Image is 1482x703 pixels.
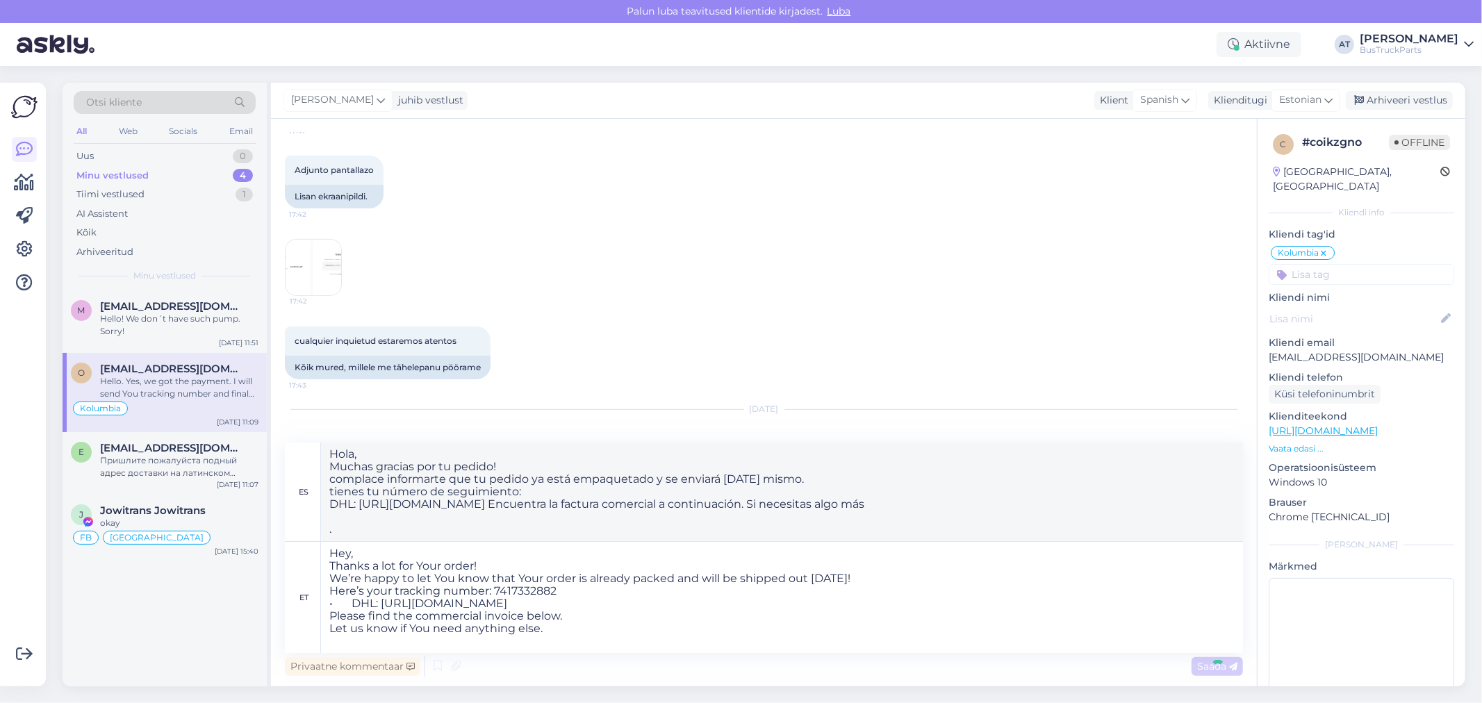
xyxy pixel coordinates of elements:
div: Minu vestlused [76,169,149,183]
span: J [79,509,83,520]
p: Kliendi email [1269,336,1454,350]
div: [GEOGRAPHIC_DATA], [GEOGRAPHIC_DATA] [1273,165,1440,194]
span: m [78,305,85,315]
div: AI Assistent [76,207,128,221]
div: # coikzgno [1302,134,1389,151]
a: [URL][DOMAIN_NAME] [1269,424,1378,437]
a: [PERSON_NAME]BusTruckParts [1360,33,1474,56]
span: Adjunto pantallazo [295,165,374,175]
span: [PERSON_NAME] [1179,428,1239,438]
span: 17:42 [289,209,341,220]
div: Arhiveeri vestlus [1346,91,1453,110]
div: Kliendi info [1269,206,1454,219]
p: Windows 10 [1269,475,1454,490]
div: [DATE] [285,403,1243,415]
div: Klienditugi [1208,93,1267,108]
span: olgalizeth03@gmail.com [100,363,245,375]
div: [DATE] 11:09 [217,417,258,427]
div: Klient [1094,93,1128,108]
img: Askly Logo [11,94,38,120]
span: michellegreensmith30@gmail.com [100,300,245,313]
div: Arhiveeritud [76,245,133,259]
span: Kolumbia [1278,249,1319,257]
p: Märkmed [1269,559,1454,574]
span: 17:43 [289,380,341,390]
div: Küsi telefoninumbrit [1269,385,1381,404]
div: Kõik mured, millele me tähelepanu pöörame [285,356,491,379]
span: cualquier inquietud estaremos atentos [295,336,456,346]
div: Kõik [76,226,97,240]
div: Lisan ekraanipildi. [285,185,384,208]
input: Lisa tag [1269,264,1454,285]
div: [PERSON_NAME] [1269,538,1454,551]
p: Brauser [1269,495,1454,510]
p: Kliendi tag'id [1269,227,1454,242]
span: Otsi kliente [86,95,142,110]
div: BusTruckParts [1360,44,1458,56]
span: esenbek777@gmail.com [100,442,245,454]
input: Lisa nimi [1269,311,1438,326]
div: 0 [233,149,253,163]
span: Luba [823,5,855,17]
span: c [1281,139,1287,149]
div: Email [227,122,256,140]
p: Kliendi nimi [1269,290,1454,305]
span: [PERSON_NAME] [291,92,374,108]
span: Spanish [1140,92,1178,108]
span: [GEOGRAPHIC_DATA] [110,534,204,542]
div: All [74,122,90,140]
p: [EMAIL_ADDRESS][DOMAIN_NAME] [1269,350,1454,365]
div: Socials [166,122,200,140]
span: Estonian [1279,92,1322,108]
div: Web [116,122,140,140]
div: AT [1335,35,1354,54]
span: Jowitrans Jowitrans [100,504,206,517]
div: Tiimi vestlused [76,188,145,201]
span: Offline [1389,135,1450,150]
div: [PERSON_NAME] [1360,33,1458,44]
p: Chrome [TECHNICAL_ID] [1269,510,1454,524]
div: [DATE] 11:51 [219,338,258,348]
span: 17:42 [290,296,342,306]
p: Kliendi telefon [1269,370,1454,385]
div: Пришлите пожалуйста подный адрес доставки на латинском языке, а также необходим номер телефона [100,454,258,479]
span: Kolumbia [80,404,121,413]
span: FB [80,534,92,542]
div: Uus [76,149,94,163]
span: Minu vestlused [133,270,196,282]
div: [DATE] 15:40 [215,546,258,556]
div: okay [100,517,258,529]
img: Attachment [286,240,341,295]
p: Vaata edasi ... [1269,443,1454,455]
div: 1 [236,188,253,201]
div: 4 [233,169,253,183]
span: o [78,367,85,378]
span: e [79,447,84,457]
div: juhib vestlust [393,93,463,108]
div: Hello. Yes, we got the payment. I will send You tracking number and final invoice soon [100,375,258,400]
div: Aktiivne [1217,32,1301,57]
p: Operatsioonisüsteem [1269,461,1454,475]
div: Hello! We don´t have such pump. Sorry! [100,313,258,338]
p: Klienditeekond [1269,409,1454,424]
div: [DATE] 11:07 [217,479,258,490]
